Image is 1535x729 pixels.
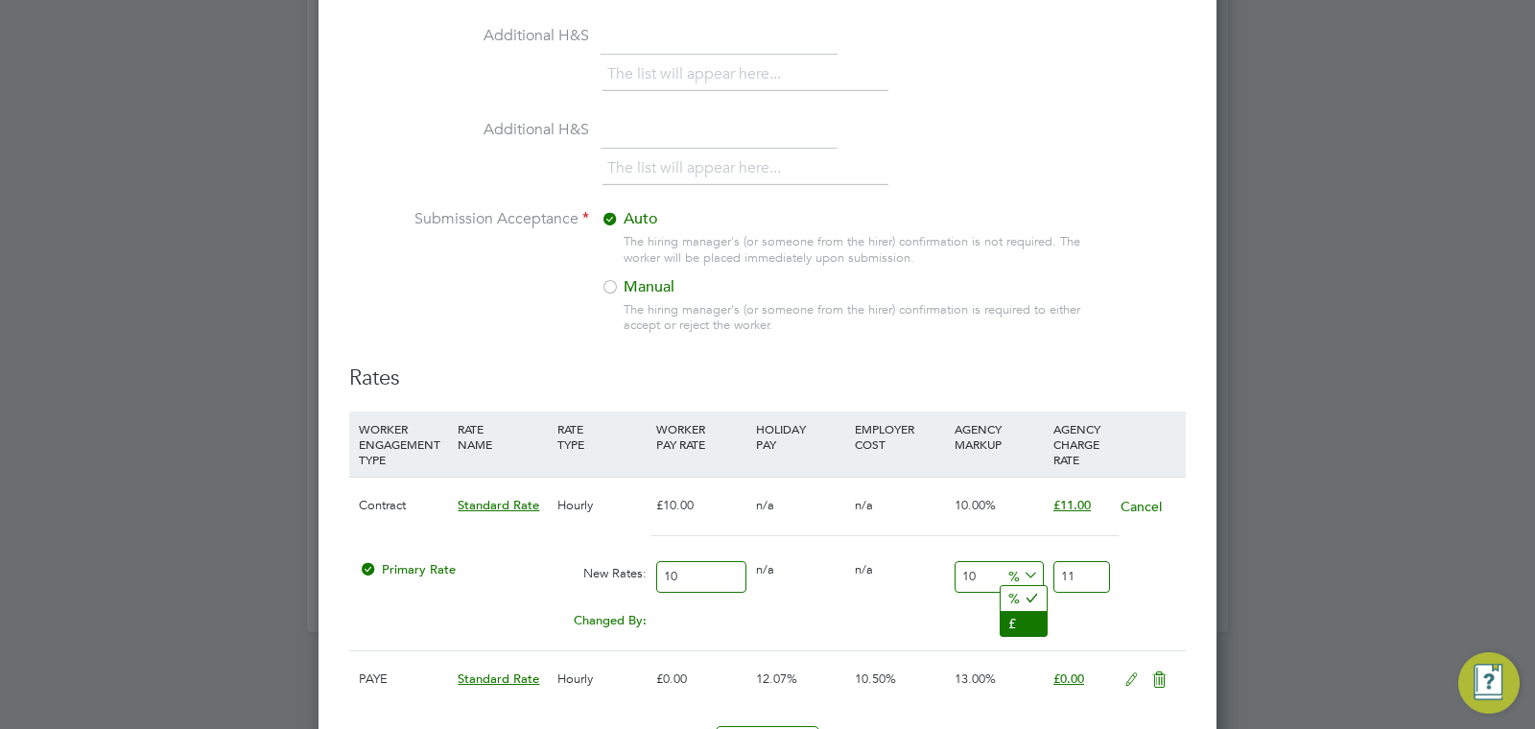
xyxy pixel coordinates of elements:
[553,651,651,707] div: Hourly
[651,412,750,461] div: WORKER PAY RATE
[624,302,1090,335] div: The hiring manager's (or someone from the hirer) confirmation is required to either accept or rej...
[751,412,850,461] div: HOLIDAY PAY
[1049,412,1115,477] div: AGENCY CHARGE RATE
[349,26,589,46] label: Additional H&S
[354,478,453,533] div: Contract
[855,670,896,687] span: 10.50%
[1458,652,1520,714] button: Engage Resource Center
[855,497,873,513] span: n/a
[651,651,750,707] div: £0.00
[601,209,840,229] label: Auto
[850,412,949,461] div: EMPLOYER COST
[349,364,1186,392] h3: Rates
[553,478,651,533] div: Hourly
[607,61,789,87] li: The list will appear here...
[855,561,873,577] span: n/a
[756,497,774,513] span: n/a
[458,497,539,513] span: Standard Rate
[354,651,453,707] div: PAYE
[1120,497,1163,516] button: Cancel
[354,412,453,477] div: WORKER ENGAGEMENT TYPE
[349,120,589,140] label: Additional H&S
[354,602,651,639] div: Changed By:
[607,155,789,181] li: The list will appear here...
[458,670,539,687] span: Standard Rate
[601,277,840,297] label: Manual
[756,561,774,577] span: n/a
[955,497,996,513] span: 10.00%
[651,478,750,533] div: £10.00
[349,209,589,229] label: Submission Acceptance
[1053,497,1091,513] span: £11.00
[453,412,552,461] div: RATE NAME
[955,670,996,687] span: 13.00%
[1001,611,1047,636] li: £
[1002,564,1041,585] span: %
[553,555,651,592] div: New Rates:
[1053,670,1084,687] span: £0.00
[1001,586,1047,611] li: %
[553,412,651,461] div: RATE TYPE
[624,234,1090,267] div: The hiring manager's (or someone from the hirer) confirmation is not required. The worker will be...
[359,561,456,577] span: Primary Rate
[950,412,1049,461] div: AGENCY MARKUP
[756,670,797,687] span: 12.07%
